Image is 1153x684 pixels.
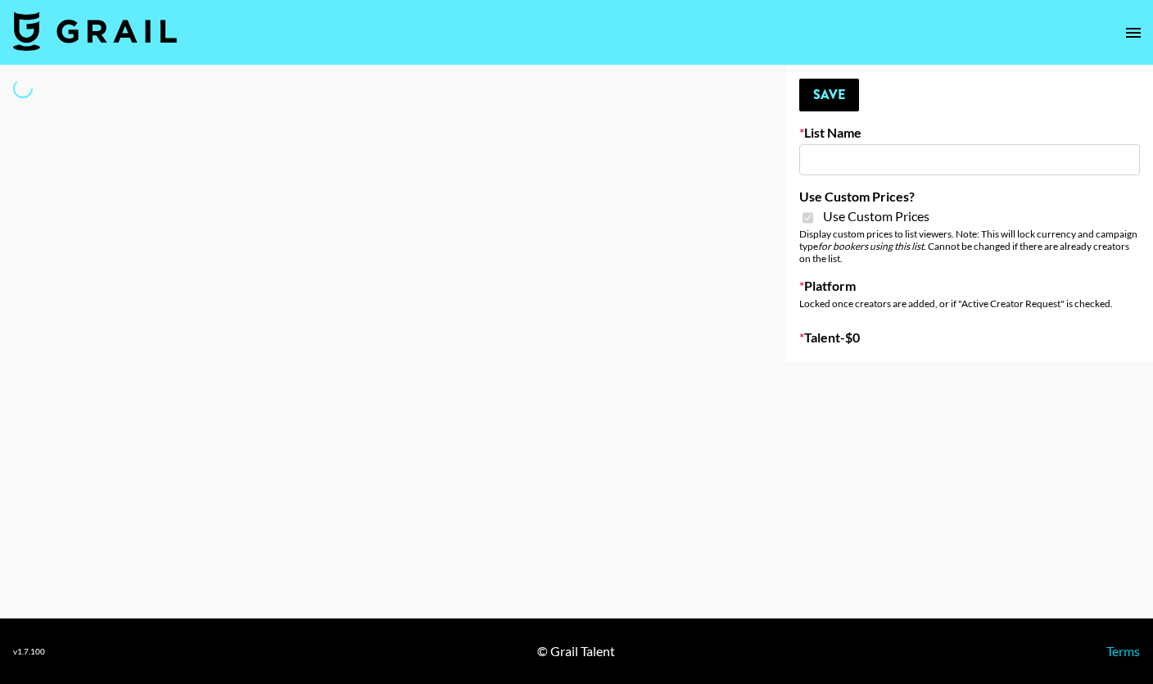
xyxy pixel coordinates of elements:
[799,125,1140,141] label: List Name
[1117,16,1150,49] button: open drawer
[823,208,929,224] span: Use Custom Prices
[13,646,45,657] div: v 1.7.100
[818,240,924,252] em: for bookers using this list
[537,643,615,659] div: © Grail Talent
[799,278,1140,294] label: Platform
[799,79,859,111] button: Save
[13,11,177,51] img: Grail Talent
[799,297,1140,310] div: Locked once creators are added, or if "Active Creator Request" is checked.
[799,228,1140,265] div: Display custom prices to list viewers. Note: This will lock currency and campaign type . Cannot b...
[799,329,1140,346] label: Talent - $ 0
[799,188,1140,205] label: Use Custom Prices?
[1106,643,1140,659] a: Terms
